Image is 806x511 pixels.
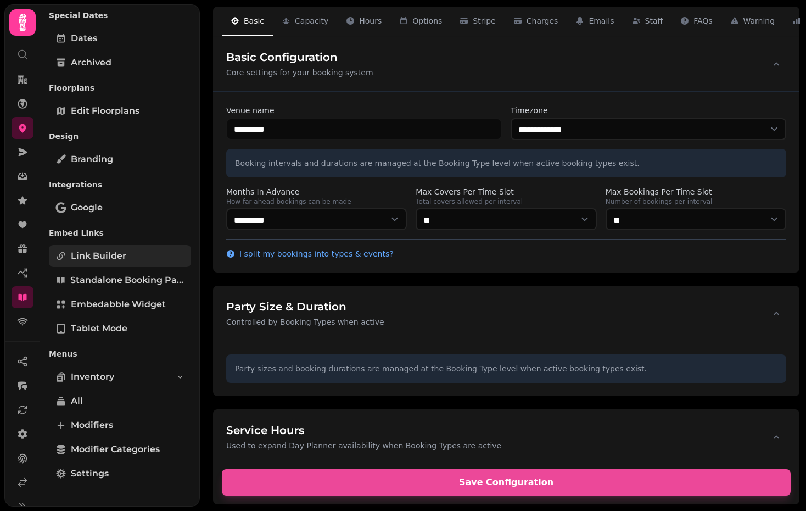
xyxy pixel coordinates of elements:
span: Warning [743,15,775,26]
button: Capacity [273,7,337,36]
span: Link Builder [71,249,126,263]
span: Settings [71,467,109,480]
a: Link Builder [49,245,191,267]
p: Floorplans [49,78,191,98]
a: Modifiers [49,414,191,436]
button: Options [390,7,451,36]
h3: Basic Configuration [226,49,373,65]
span: Capacity [295,15,328,26]
span: Options [412,15,442,26]
p: Controlled by Booking Types when active [226,316,384,327]
span: All [71,395,83,408]
p: Integrations [49,175,191,195]
label: Timezone [511,105,786,116]
span: Modifiers [71,419,113,432]
span: Save Configuration [235,478,777,487]
span: Edit Floorplans [71,104,139,118]
a: Settings [49,463,191,485]
button: Basic [222,7,273,36]
p: Party sizes and booking durations are managed at the Booking Type level when active booking types... [235,363,777,374]
button: Staff [623,7,672,36]
button: Warning [721,7,784,36]
p: Total covers allowed per interval [416,197,596,206]
a: Tablet mode [49,318,191,340]
span: Standalone booking page [70,274,184,287]
h3: Service Hours [226,423,501,438]
label: Max Covers Per Time Slot [416,186,596,197]
p: Number of bookings per interval [606,197,786,206]
button: Save Configuration [222,469,791,496]
p: Embed Links [49,223,191,243]
span: Charges [527,15,558,26]
span: Staff [645,15,663,26]
button: FAQs [671,7,721,36]
a: Embedabble widget [49,293,191,315]
span: Inventory [71,370,114,384]
button: Stripe [451,7,505,36]
a: Archived [49,52,191,74]
span: Embedabble widget [71,298,166,311]
p: How far ahead bookings can be made [226,197,407,206]
span: Tablet mode [71,322,127,335]
span: Emails [589,15,614,26]
p: Special Dates [49,5,191,25]
span: Archived [71,56,111,69]
span: FAQs [693,15,712,26]
label: Months In Advance [226,186,407,197]
span: Stripe [473,15,496,26]
a: Inventory [49,366,191,388]
label: Venue name [226,105,502,116]
span: Hours [359,15,382,26]
p: Core settings for your booking system [226,67,373,78]
a: Branding [49,148,191,170]
p: Booking intervals and durations are managed at the Booking Type level when active booking types e... [235,158,777,169]
label: Max Bookings Per Time Slot [606,186,786,197]
button: Hours [337,7,390,36]
span: Google [71,201,103,214]
button: Charges [505,7,567,36]
p: Menus [49,344,191,364]
a: Google [49,197,191,219]
h3: Party Size & Duration [226,299,384,314]
a: All [49,390,191,412]
a: Modifier Categories [49,438,191,460]
a: Standalone booking page [49,269,191,291]
a: Edit Floorplans [49,100,191,122]
button: I split my bookings into types & events? [226,248,394,259]
span: Branding [71,153,113,166]
span: Basic [244,15,264,26]
span: Dates [71,32,97,45]
p: Design [49,126,191,146]
span: Modifier Categories [71,443,160,456]
p: Used to expand Day Planner availability when Booking Types are active [226,440,501,451]
a: Dates [49,27,191,49]
button: Emails [567,7,623,36]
